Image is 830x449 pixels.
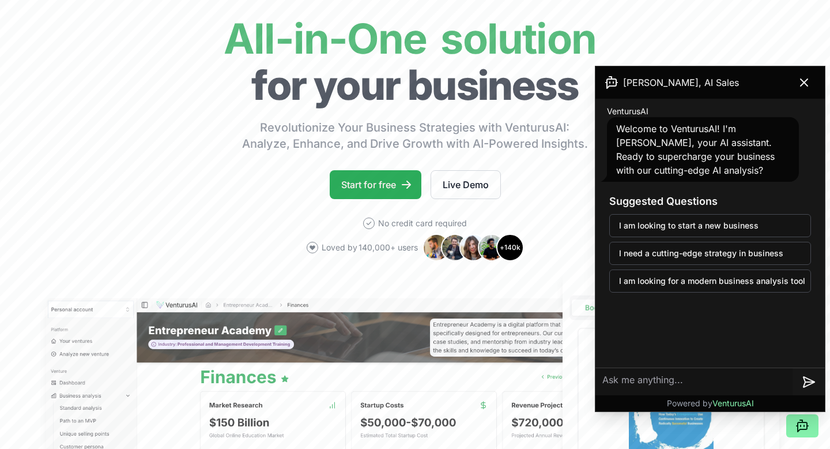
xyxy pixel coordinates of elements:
[609,193,811,209] h3: Suggested Questions
[667,398,754,409] p: Powered by
[607,106,648,117] span: VenturusAI
[441,234,469,261] img: Avatar 2
[478,234,505,261] img: Avatar 4
[609,214,811,237] button: I am looking to start a new business
[609,270,811,293] button: I am looking for a modern business analysis tool
[616,123,775,176] span: Welcome to VenturusAI! I'm [PERSON_NAME], your AI assistant. Ready to supercharge your business w...
[712,398,754,408] span: VenturusAI
[459,234,487,261] img: Avatar 3
[330,170,421,199] a: Start for free
[422,234,450,261] img: Avatar 1
[431,170,501,199] a: Live Demo
[609,242,811,265] button: I need a cutting-edge strategy in business
[623,76,739,89] span: [PERSON_NAME], AI Sales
